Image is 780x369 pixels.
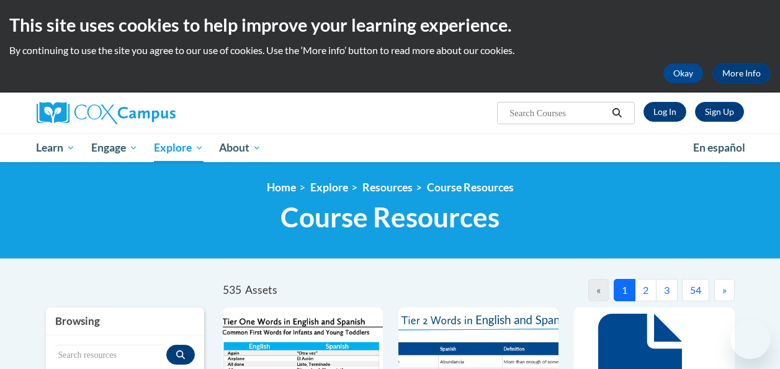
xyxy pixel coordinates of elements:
[29,134,84,162] a: Learn
[9,43,771,57] p: By continuing to use the site you agree to our use of cookies. Use the ‘More info’ button to read...
[91,140,138,155] span: Engage
[267,181,296,194] a: Home
[730,319,770,359] iframe: Button to launch messaging window
[478,279,735,301] nav: Pagination Navigation
[219,140,261,155] span: About
[714,279,735,301] button: Next
[508,106,607,121] input: Search Courses
[9,12,771,37] h2: This site uses cookies to help improve your learning experience.
[55,345,166,366] input: Search resources
[695,102,744,122] a: Register
[154,140,204,155] span: Explore
[685,135,753,161] a: En español
[682,279,709,301] button: 54
[223,283,241,296] span: 535
[37,102,176,124] img: Cox Campus
[280,201,500,234] span: Course Resources
[607,106,626,121] button: Search
[245,283,277,296] span: Assets
[146,134,212,162] a: Explore
[37,102,260,124] a: Cox Campus
[722,284,727,296] span: »
[427,181,514,194] a: Course Resources
[663,63,703,83] button: Okay
[635,279,657,301] button: 2
[712,63,771,83] a: More Info
[362,181,413,194] a: Resources
[55,314,195,329] h3: Browsing
[27,134,753,162] div: Main menu
[643,102,686,122] a: Log In
[166,345,195,365] button: Search resources
[36,140,75,155] span: Learn
[656,279,678,301] button: 3
[211,134,269,162] a: About
[83,134,146,162] a: Engage
[693,141,745,154] span: En español
[310,181,348,194] a: Explore
[614,279,635,301] button: 1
